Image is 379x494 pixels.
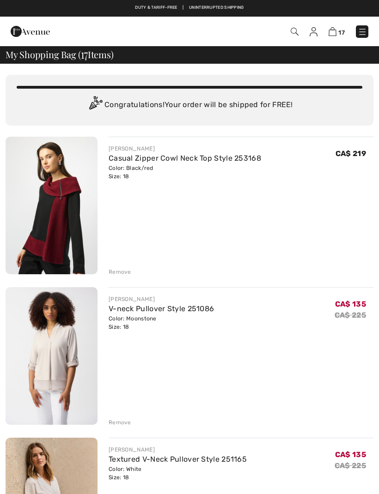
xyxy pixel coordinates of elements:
a: 1ère Avenue [11,26,50,35]
div: Color: White Size: 18 [109,465,247,482]
a: 17 [329,26,345,37]
div: Remove [109,418,131,427]
span: CA$ 135 [335,300,366,308]
span: CA$ 135 [335,450,366,459]
img: Search [291,28,299,36]
img: Shopping Bag [329,27,336,36]
div: [PERSON_NAME] [109,295,214,303]
div: [PERSON_NAME] [109,446,247,454]
div: [PERSON_NAME] [109,145,261,153]
span: 17 [338,29,345,36]
a: Textured V-Neck Pullover Style 251165 [109,455,247,464]
s: CA$ 225 [335,311,366,319]
div: Remove [109,268,131,276]
s: CA$ 225 [335,461,366,470]
span: My Shopping Bag ( Items) [6,50,114,59]
div: Congratulations! Your order will be shipped for FREE! [17,96,362,114]
div: Color: Moonstone Size: 18 [109,314,214,331]
img: Congratulation2.svg [86,96,104,114]
div: Color: Black/red Size: 18 [109,164,261,181]
a: Casual Zipper Cowl Neck Top Style 253168 [109,154,261,163]
span: 17 [81,48,88,60]
img: V-neck Pullover Style 251086 [6,287,98,425]
img: My Info [310,27,318,36]
span: CA$ 219 [336,149,366,158]
a: V-neck Pullover Style 251086 [109,304,214,313]
img: Casual Zipper Cowl Neck Top Style 253168 [6,137,98,274]
img: Menu [358,27,367,36]
img: 1ère Avenue [11,22,50,41]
